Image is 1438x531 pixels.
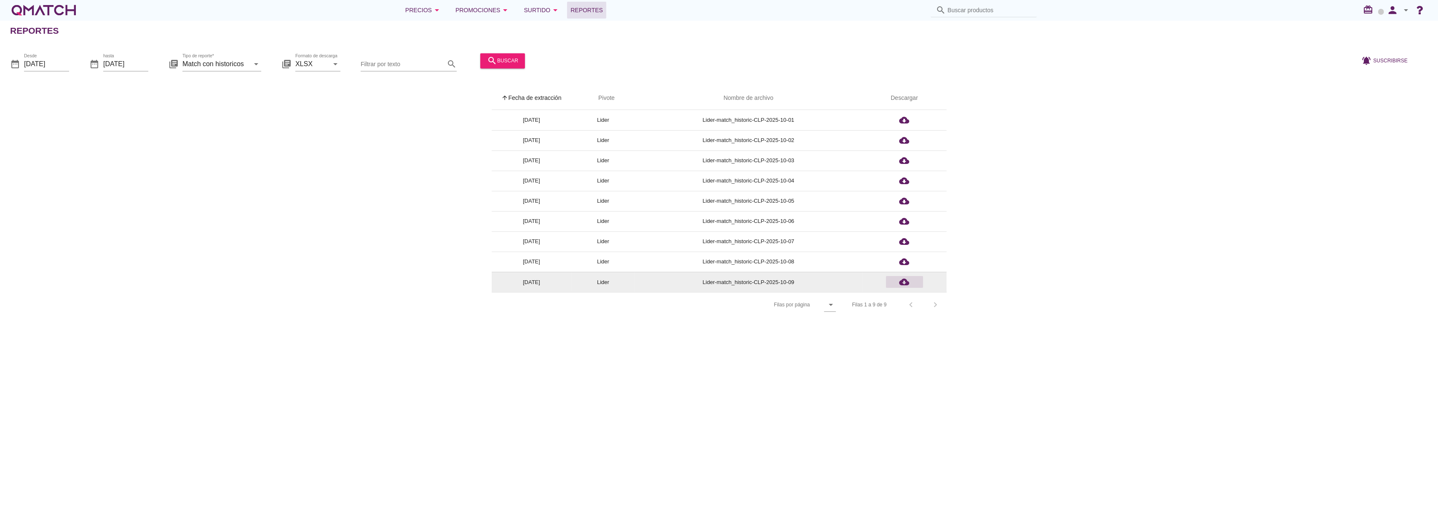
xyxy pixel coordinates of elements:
[517,2,568,19] button: Surtido
[492,150,572,171] td: [DATE]
[900,196,910,206] i: cloud_download
[852,301,886,308] div: Filas 1 a 9 de 9
[330,59,340,69] i: arrow_drop_down
[572,86,635,110] th: Pivote: Not sorted. Activate to sort ascending.
[900,277,910,287] i: cloud_download
[635,272,862,292] td: Lider-match_historic-CLP-2025-10-09
[635,130,862,150] td: Lider-match_historic-CLP-2025-10-02
[1362,56,1374,66] i: notifications_active
[89,59,99,69] i: date_range
[826,300,836,310] i: arrow_drop_down
[1363,5,1376,15] i: redeem
[900,236,910,247] i: cloud_download
[1355,53,1414,68] button: Suscribirse
[492,171,572,191] td: [DATE]
[10,2,78,19] a: white-qmatch-logo
[900,115,910,125] i: cloud_download
[480,53,525,68] button: buscar
[10,24,59,38] h2: Reportes
[1401,5,1411,15] i: arrow_drop_down
[449,2,517,19] button: Promociones
[492,231,572,252] td: [DATE]
[361,57,445,71] input: Filtrar por texto
[635,231,862,252] td: Lider-match_historic-CLP-2025-10-07
[487,56,497,66] i: search
[572,231,635,252] td: Lider
[251,59,261,69] i: arrow_drop_down
[936,5,946,15] i: search
[169,59,179,69] i: library_books
[572,272,635,292] td: Lider
[182,57,249,71] input: Tipo de reporte*
[572,211,635,231] td: Lider
[572,252,635,272] td: Lider
[524,5,561,15] div: Surtido
[635,191,862,211] td: Lider-match_historic-CLP-2025-10-05
[492,191,572,211] td: [DATE]
[281,59,292,69] i: library_books
[492,272,572,292] td: [DATE]
[900,257,910,267] i: cloud_download
[295,57,329,71] input: Formato de descarga
[570,5,603,15] span: Reportes
[572,171,635,191] td: Lider
[900,176,910,186] i: cloud_download
[900,135,910,145] i: cloud_download
[572,110,635,130] td: Lider
[1384,4,1401,16] i: person
[635,110,862,130] td: Lider-match_historic-CLP-2025-10-01
[862,86,947,110] th: Descargar: Not sorted.
[501,5,511,15] i: arrow_drop_down
[567,2,606,19] a: Reportes
[635,150,862,171] td: Lider-match_historic-CLP-2025-10-03
[502,94,509,101] i: arrow_upward
[572,130,635,150] td: Lider
[405,5,442,15] div: Precios
[635,252,862,272] td: Lider-match_historic-CLP-2025-10-08
[635,171,862,191] td: Lider-match_historic-CLP-2025-10-04
[900,156,910,166] i: cloud_download
[24,57,69,71] input: Desde
[550,5,560,15] i: arrow_drop_down
[487,56,518,66] div: buscar
[492,86,572,110] th: Fecha de extracción: Sorted ascending. Activate to sort descending.
[572,150,635,171] td: Lider
[432,5,442,15] i: arrow_drop_down
[492,252,572,272] td: [DATE]
[572,191,635,211] td: Lider
[635,211,862,231] td: Lider-match_historic-CLP-2025-10-06
[447,59,457,69] i: search
[399,2,449,19] button: Precios
[103,57,148,71] input: hasta
[900,216,910,226] i: cloud_download
[492,130,572,150] td: [DATE]
[948,3,1032,17] input: Buscar productos
[635,86,862,110] th: Nombre de archivo: Not sorted.
[690,292,836,317] div: Filas por página
[455,5,511,15] div: Promociones
[1374,57,1408,64] span: Suscribirse
[492,110,572,130] td: [DATE]
[10,59,20,69] i: date_range
[492,211,572,231] td: [DATE]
